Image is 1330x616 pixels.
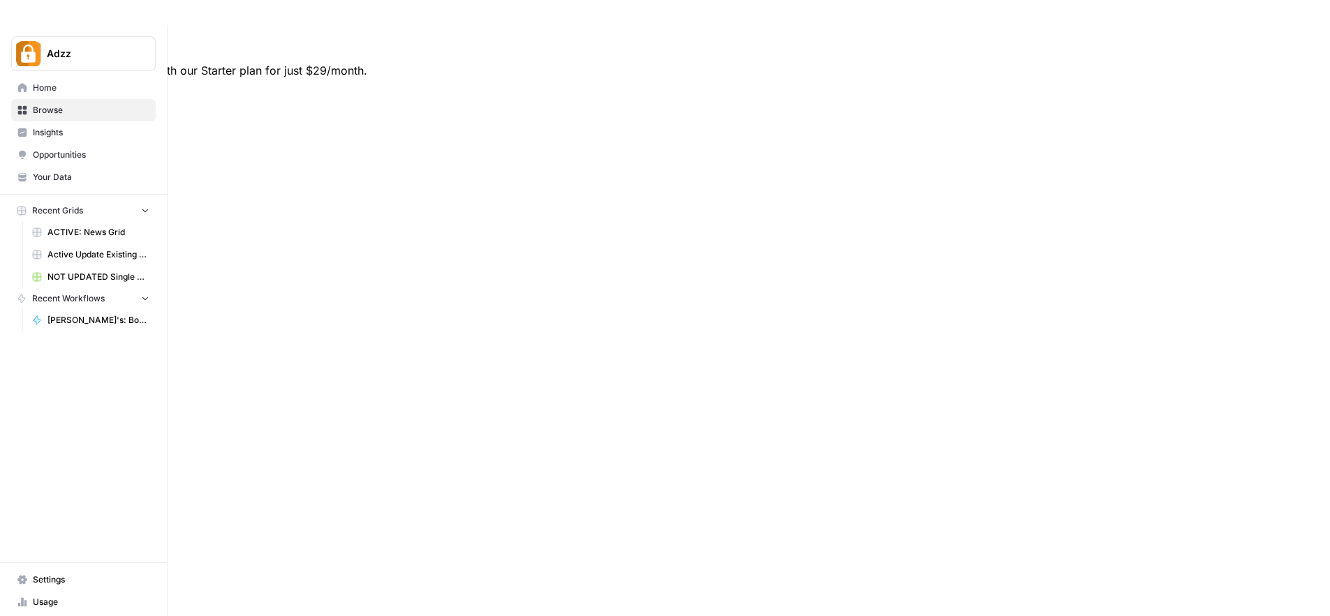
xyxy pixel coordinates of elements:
[33,126,149,139] span: Insights
[32,204,83,217] span: Recent Grids
[11,121,156,144] a: Insights
[47,248,149,261] span: Active Update Existing Post
[26,266,156,288] a: NOT UPDATED Single Bonus Creation
[33,149,149,161] span: Opportunities
[11,166,156,188] a: Your Data
[33,596,149,608] span: Usage
[32,292,105,305] span: Recent Workflows
[26,309,156,331] a: [PERSON_NAME]'s: Bonuses Search
[33,171,149,183] span: Your Data
[47,314,149,326] span: [PERSON_NAME]'s: Bonuses Search
[11,200,156,221] button: Recent Grids
[33,573,149,586] span: Settings
[11,591,156,613] a: Usage
[26,243,156,266] a: Active Update Existing Post
[11,288,156,309] button: Recent Workflows
[11,569,156,591] a: Settings
[47,226,149,239] span: ACTIVE: News Grid
[11,144,156,166] a: Opportunities
[47,271,149,283] span: NOT UPDATED Single Bonus Creation
[26,221,156,243] a: ACTIVE: News Grid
